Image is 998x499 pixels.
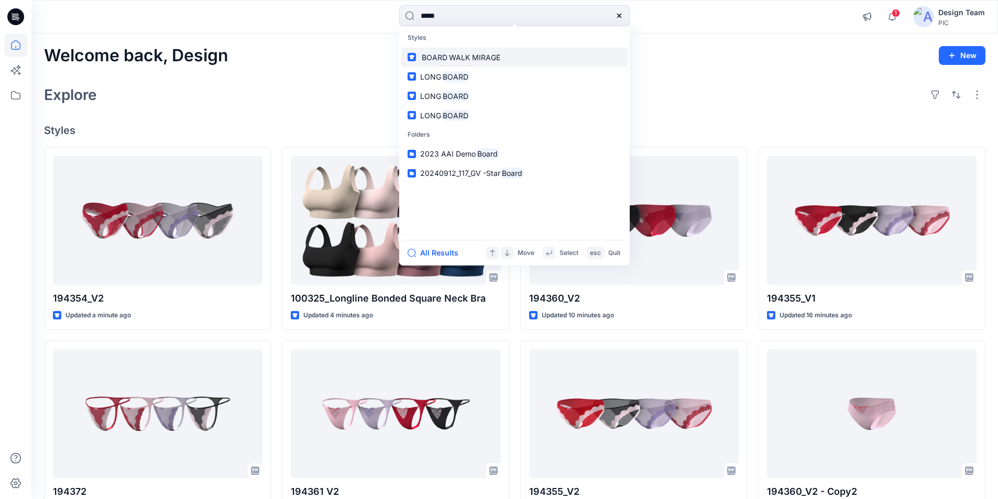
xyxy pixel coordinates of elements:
[291,156,500,285] a: 100325_Longline Bonded Square Neck Bra
[401,125,628,145] p: Folders
[291,349,500,479] a: 194361 V2
[420,169,500,178] span: 20240912_117_GV -Star
[449,53,500,62] span: WALK MIRAGE
[560,248,578,259] p: Select
[53,156,262,285] a: 194354_V2
[529,156,739,285] a: 194360_V2
[401,163,628,183] a: 20240912_117_GV -StarBoard
[420,149,476,158] span: 2023 AAI Demo
[441,71,470,83] mark: BOARD
[420,111,441,120] span: LONG
[408,247,465,259] button: All Results
[401,144,628,163] a: 2023 AAI DemoBoard
[441,90,470,102] mark: BOARD
[542,310,614,321] p: Updated 10 minutes ago
[608,248,620,259] p: Quit
[939,46,985,65] button: New
[303,310,373,321] p: Updated 4 minutes ago
[420,72,441,81] span: LONG
[44,86,97,103] h2: Explore
[767,156,977,285] a: 194355_V1
[767,349,977,479] a: 194360_V2 - Copy2
[401,28,628,48] p: Styles
[913,6,934,27] img: avatar
[401,86,628,106] a: LONGBOARD
[500,167,524,179] mark: Board
[767,484,977,499] p: 194360_V2 - Copy2
[44,46,228,65] h2: Welcome back, Design
[291,484,500,499] p: 194361 V2
[529,484,739,499] p: 194355_V2
[780,310,852,321] p: Updated 16 minutes ago
[44,124,985,137] h4: Styles
[291,291,500,306] p: 100325_Longline Bonded Square Neck Bra
[420,92,441,101] span: LONG
[53,484,262,499] p: 194372
[518,248,534,259] p: Move
[401,106,628,125] a: LONGBOARD
[590,248,601,259] p: esc
[401,67,628,86] a: LONGBOARD
[529,349,739,479] a: 194355_V2
[53,291,262,306] p: 194354_V2
[420,51,449,63] mark: BOARD
[401,48,628,67] a: BOARDWALK MIRAGE
[767,291,977,306] p: 194355_V1
[938,6,985,19] div: Design Team
[938,19,985,27] div: PIC
[53,349,262,479] a: 194372
[441,109,470,121] mark: BOARD
[529,291,739,306] p: 194360_V2
[892,9,900,17] span: 1
[476,148,499,160] mark: Board
[65,310,131,321] p: Updated a minute ago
